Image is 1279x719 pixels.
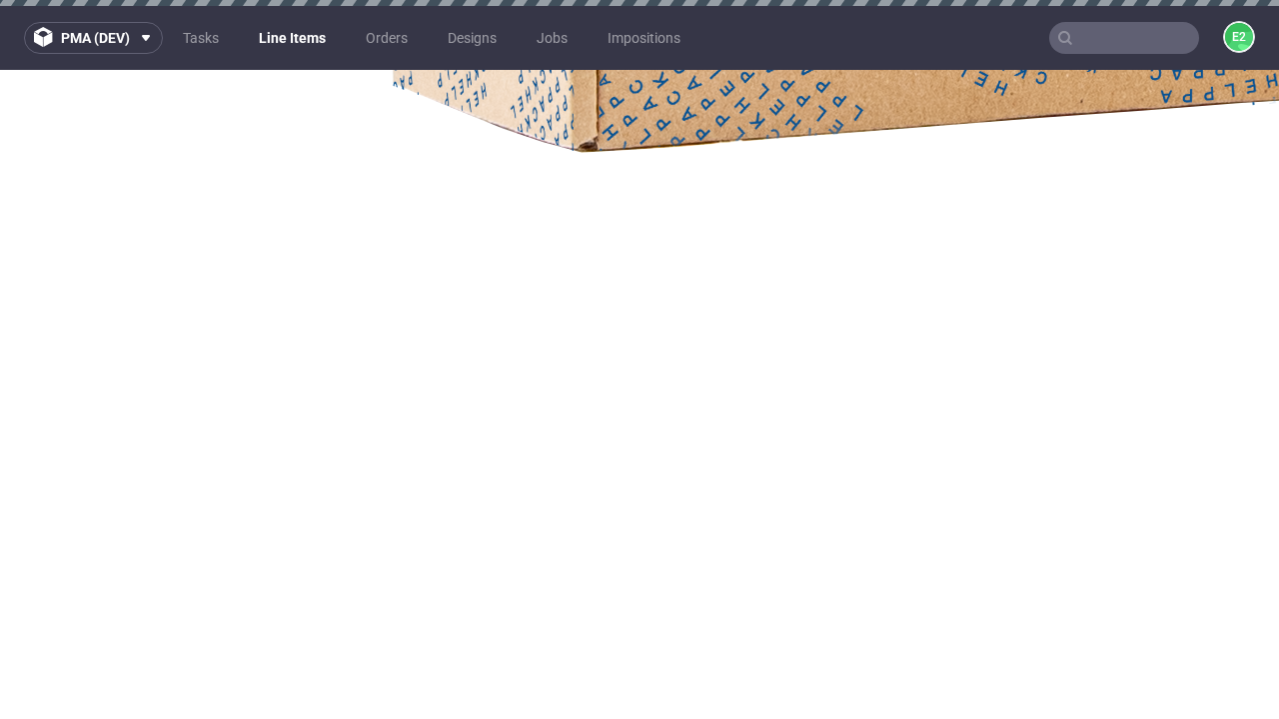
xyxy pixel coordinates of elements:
[1225,23,1253,51] figcaption: e2
[596,22,692,54] a: Impositions
[61,31,130,45] span: pma (dev)
[171,22,231,54] a: Tasks
[354,22,420,54] a: Orders
[525,22,580,54] a: Jobs
[436,22,509,54] a: Designs
[24,22,163,54] button: pma (dev)
[247,22,338,54] a: Line Items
